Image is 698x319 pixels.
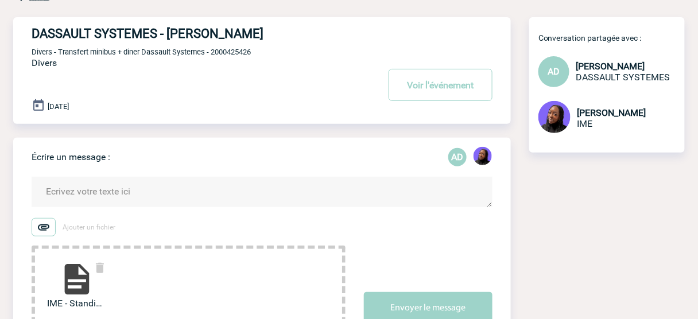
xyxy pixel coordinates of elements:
span: Ajouter un fichier [63,223,115,231]
img: file-document.svg [59,261,95,298]
span: IME [577,118,593,129]
img: 131349-0.png [474,147,492,165]
span: [PERSON_NAME] [576,61,645,72]
span: DASSAULT SYSTEMES [576,72,670,83]
p: Conversation partagée avec : [538,33,685,42]
span: [DATE] [48,102,69,111]
button: Voir l'événement [389,69,493,101]
span: [PERSON_NAME] [577,107,646,118]
span: IME - Standing [GEOGRAPHIC_DATA]... [47,298,107,309]
p: Écrire un message : [32,151,110,162]
span: Divers - Transfert minibus + diner Dassault Systemes - 2000425426 [32,48,251,56]
span: Divers [32,57,57,68]
p: AD [448,148,467,166]
h4: DASSAULT SYSTEMES - [PERSON_NAME] [32,26,344,41]
span: AD [548,66,560,77]
div: Anne-Catherine DELECROIX [448,148,467,166]
div: Tabaski THIAM [474,147,492,168]
img: 131349-0.png [538,101,571,133]
img: delete.svg [93,261,107,275]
